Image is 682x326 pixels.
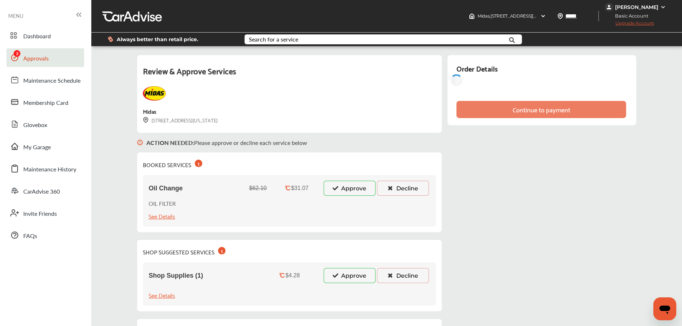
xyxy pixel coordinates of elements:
span: Upgrade Account [605,20,654,29]
div: Continue to payment [513,106,570,113]
div: $62.10 [249,185,267,191]
a: Glovebox [6,115,84,133]
button: Decline [377,268,429,283]
a: Membership Card [6,93,84,111]
div: BOOKED SERVICES [143,158,202,169]
button: Decline [377,181,429,196]
span: Maintenance Schedule [23,76,81,86]
span: Membership Card [23,98,68,108]
img: jVpblrzwTbfkPYzPPzSLxeg0AAAAASUVORK5CYII= [605,3,613,11]
a: Maintenance Schedule [6,70,84,89]
a: Invite Friends [6,204,84,222]
a: Dashboard [6,26,84,45]
b: ACTION NEEDED : [146,138,194,147]
img: Midas+Logo_RGB.png [143,86,165,101]
span: Basic Account [605,12,654,20]
div: Order Details [456,62,498,74]
span: MENU [8,13,23,19]
a: My Garage [6,137,84,156]
span: Always better than retail price. [117,37,198,42]
img: header-down-arrow.9dd2ce7d.svg [540,13,546,19]
span: Dashboard [23,32,51,41]
span: My Garage [23,143,51,152]
div: [PERSON_NAME] [615,4,658,10]
span: Approvals [23,54,49,63]
img: header-home-logo.8d720a4f.svg [469,13,475,19]
div: $31.07 [291,185,309,191]
span: Shop Supplies (1) [149,272,203,279]
div: Midas [143,106,156,116]
img: dollor_label_vector.a70140d1.svg [108,36,113,42]
div: $4.28 [285,272,300,279]
iframe: Button to launch messaging window [653,297,676,320]
div: Search for a service [249,37,298,42]
p: Please approve or decline each service below [146,138,307,147]
img: location_vector.a44bc228.svg [557,13,563,19]
div: 1 [218,247,226,254]
a: Maintenance History [6,159,84,178]
img: svg+xml;base64,PHN2ZyB3aWR0aD0iMTYiIGhlaWdodD0iMTciIHZpZXdCb3g9IjAgMCAxNiAxNyIgZmlsbD0ibm9uZSIgeG... [137,133,143,152]
span: CarAdvise 360 [23,187,60,196]
span: Invite Friends [23,209,57,219]
span: Glovebox [23,121,47,130]
div: [STREET_ADDRESS][US_STATE] [143,116,218,124]
span: Oil Change [149,185,183,192]
img: svg+xml;base64,PHN2ZyB3aWR0aD0iMTYiIGhlaWdodD0iMTciIHZpZXdCb3g9IjAgMCAxNiAxNyIgZmlsbD0ibm9uZSIgeG... [143,117,149,123]
img: WGsFRI8htEPBVLJbROoPRyZpYNWhNONpIPPETTm6eUC0GeLEiAAAAAElFTkSuQmCC [660,4,666,10]
button: Approve [324,181,376,196]
span: FAQs [23,232,37,241]
span: Maintenance History [23,165,76,174]
p: OIL FILTER [149,199,176,208]
div: SHOP SUGGESTED SERVICES [143,245,226,257]
a: FAQs [6,226,84,244]
div: 1 [195,160,202,167]
a: CarAdvise 360 [6,181,84,200]
div: See Details [149,211,175,221]
button: Approve [324,268,376,283]
div: See Details [149,290,175,300]
a: Approvals [6,48,84,67]
img: header-divider.bc55588e.svg [598,11,599,21]
span: Midas , [STREET_ADDRESS][US_STATE] [GEOGRAPHIC_DATA] , CO 80246 [478,13,625,19]
div: Review & Approve Services [143,64,436,86]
